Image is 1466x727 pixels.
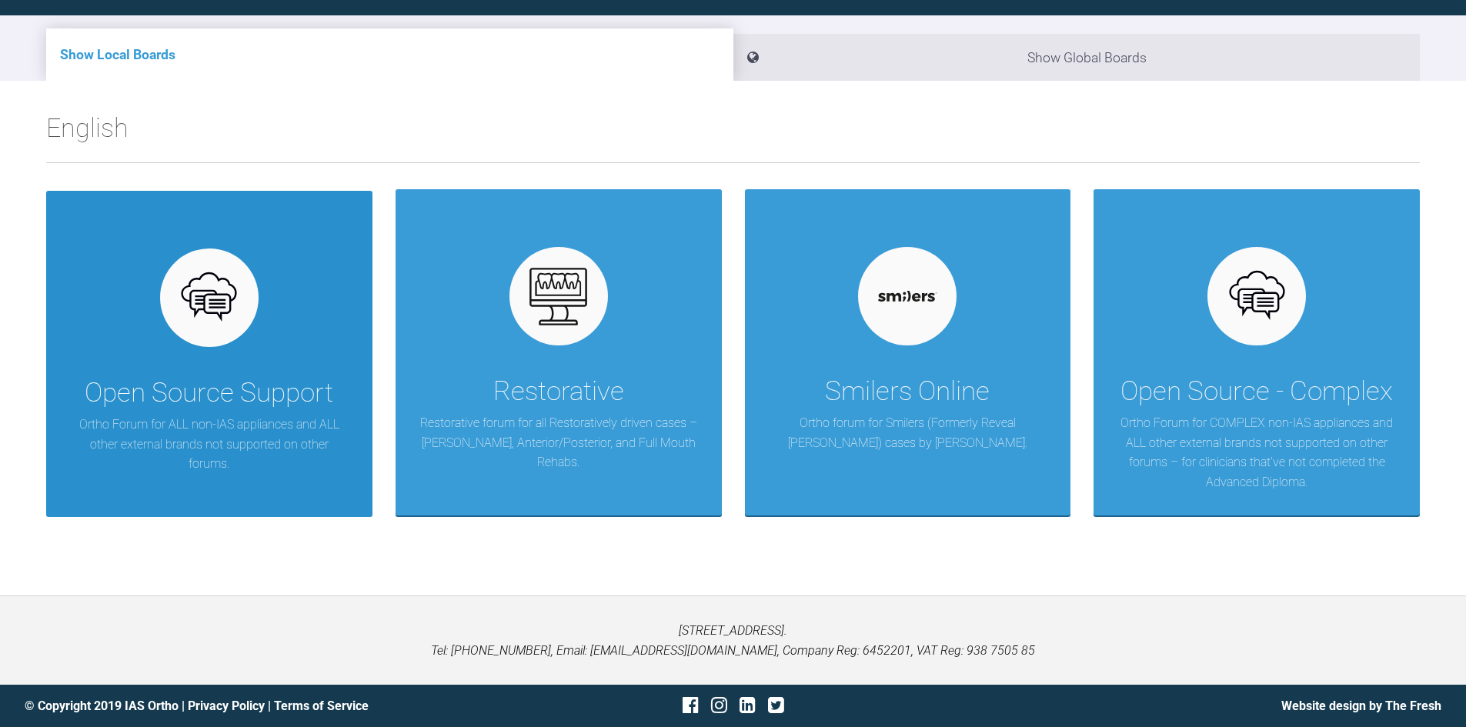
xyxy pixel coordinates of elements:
[1227,267,1287,326] img: opensource.6e495855.svg
[274,699,369,713] a: Terms of Service
[878,291,937,302] img: smilers.ad3bdde1.svg
[396,189,722,515] a: RestorativeRestorative forum for all Restoratively driven cases – [PERSON_NAME], Anterior/Posteri...
[179,268,239,328] img: opensource.6e495855.svg
[188,699,265,713] a: Privacy Policy
[46,189,372,515] a: Open Source SupportOrtho Forum for ALL non-IAS appliances and ALL other external brands not suppo...
[745,189,1071,515] a: Smilers OnlineOrtho forum for Smilers (Formerly Reveal [PERSON_NAME]) cases by [PERSON_NAME].
[25,696,497,716] div: © Copyright 2019 IAS Ortho | |
[1094,189,1420,515] a: Open Source - ComplexOrtho Forum for COMPLEX non-IAS appliances and ALL other external brands not...
[529,267,588,326] img: restorative.65e8f6b6.svg
[825,370,990,413] div: Smilers Online
[1281,699,1441,713] a: Website design by The Fresh
[419,413,699,472] p: Restorative forum for all Restoratively driven cases – [PERSON_NAME], Anterior/Posterior, and Ful...
[46,107,1420,162] h2: English
[46,28,733,81] li: Show Local Boards
[493,370,624,413] div: Restorative
[1117,413,1397,492] p: Ortho Forum for COMPLEX non-IAS appliances and ALL other external brands not supported on other f...
[85,372,333,415] div: Open Source Support
[1120,370,1393,413] div: Open Source - Complex
[768,413,1048,452] p: Ortho forum for Smilers (Formerly Reveal [PERSON_NAME]) cases by [PERSON_NAME].
[25,621,1441,660] p: [STREET_ADDRESS]. Tel: [PHONE_NUMBER], Email: [EMAIL_ADDRESS][DOMAIN_NAME], Company Reg: 6452201,...
[69,415,349,474] p: Ortho Forum for ALL non-IAS appliances and ALL other external brands not supported on other forums.
[733,34,1421,81] li: Show Global Boards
